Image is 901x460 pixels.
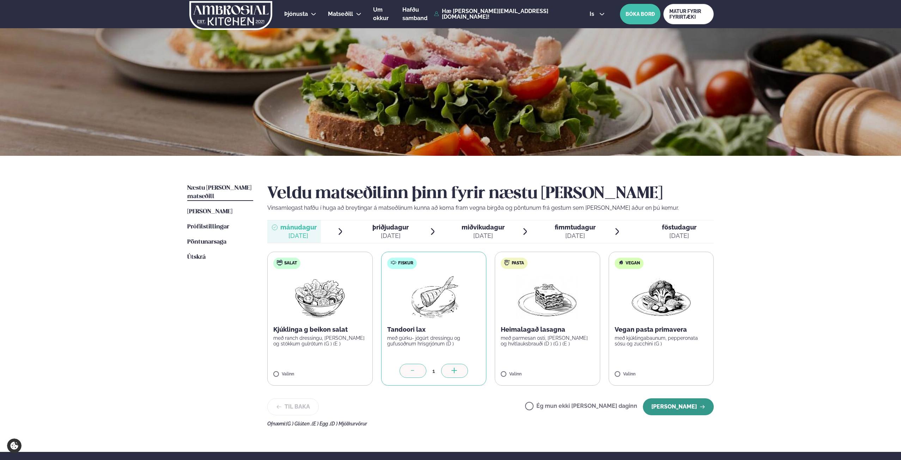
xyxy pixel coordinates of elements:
div: 1 [426,367,441,375]
h2: Veldu matseðilinn þinn fyrir næstu [PERSON_NAME] [267,184,714,204]
span: Pöntunarsaga [187,239,226,245]
span: is [590,11,596,17]
img: pasta.svg [504,260,510,265]
span: Útskrá [187,254,206,260]
span: Salat [284,260,297,266]
a: [PERSON_NAME] [187,208,232,216]
img: Fish.png [402,275,465,320]
span: fimmtudagur [555,223,596,231]
span: Fiskur [398,260,413,266]
img: Vegan.svg [618,260,624,265]
img: salad.svg [277,260,282,265]
span: Þjónusta [284,11,308,17]
span: föstudagur [662,223,696,231]
a: Næstu [PERSON_NAME] matseðill [187,184,253,201]
p: Vinsamlegast hafðu í huga að breytingar á matseðlinum kunna að koma fram vegna birgða og pöntunum... [267,204,714,212]
div: [DATE] [662,232,696,240]
span: Pasta [512,260,524,266]
span: (E ) Egg , [312,421,330,427]
p: Kjúklinga g beikon salat [273,325,367,334]
p: Heimalagað lasagna [501,325,594,334]
span: Hafðu samband [402,6,427,22]
span: Um okkur [373,6,389,22]
img: Lasagna.png [516,275,578,320]
span: miðvikudagur [462,223,505,231]
a: Útskrá [187,253,206,262]
a: Matseðill [328,10,353,18]
p: með ranch dressingu, [PERSON_NAME] og stökkum gulrótum (G ) (E ) [273,335,367,346]
span: Vegan [626,260,640,266]
a: Hafðu samband [402,6,431,23]
span: þriðjudagur [372,223,409,231]
button: BÓKA BORÐ [620,4,660,24]
span: (G ) Glúten , [286,421,312,427]
div: [DATE] [280,232,317,240]
p: með parmesan osti, [PERSON_NAME] og hvítlauksbrauði (D ) (G ) (E ) [501,335,594,346]
img: Vegan.png [630,275,692,320]
p: með gúrku- jógúrt dressingu og gufusoðnum hrísgrjónum (D ) [387,335,481,346]
a: Hæ [PERSON_NAME][EMAIL_ADDRESS][DOMAIN_NAME]! [434,8,573,20]
a: MATUR FYRIR FYRIRTÆKI [663,4,714,24]
a: Um okkur [373,6,391,23]
p: Vegan pasta primavera [615,325,708,334]
span: [PERSON_NAME] [187,209,232,215]
img: fish.svg [391,260,396,265]
img: Salad.png [289,275,351,320]
span: Matseðill [328,11,353,17]
div: [DATE] [555,232,596,240]
div: [DATE] [372,232,409,240]
button: Til baka [267,398,319,415]
span: Prófílstillingar [187,224,229,230]
div: [DATE] [462,232,505,240]
p: með kjúklingabaunum, pepperonata sósu og zucchini (G ) [615,335,708,346]
img: logo [189,1,273,30]
div: Ofnæmi: [267,421,714,427]
span: mánudagur [280,223,317,231]
button: [PERSON_NAME] [643,398,714,415]
a: Pöntunarsaga [187,238,226,246]
p: Tandoori lax [387,325,481,334]
a: Cookie settings [7,438,22,453]
span: Næstu [PERSON_NAME] matseðill [187,185,251,200]
a: Þjónusta [284,10,308,18]
span: (D ) Mjólkurvörur [330,421,367,427]
button: is [584,11,610,17]
a: Prófílstillingar [187,223,229,231]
